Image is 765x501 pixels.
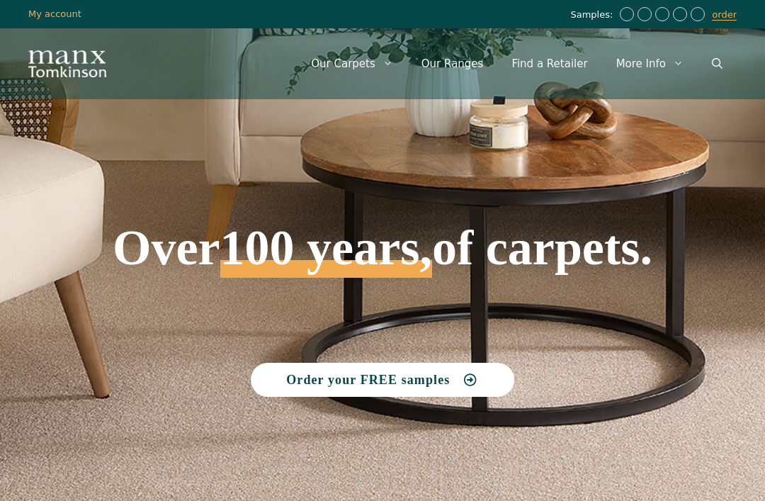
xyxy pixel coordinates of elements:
a: Our Ranges [407,43,498,85]
a: Order your FREE samples [251,363,514,397]
a: Our Carpets [297,43,407,85]
span: Samples: [570,9,616,21]
a: Find a Retailer [497,43,601,85]
span: 100 years, [220,235,432,278]
img: Manx Tomkinson [28,50,106,77]
span: Order your FREE samples [286,373,450,386]
h1: Over of carpets. [78,120,687,278]
a: order [712,9,737,21]
a: My account [28,9,81,19]
nav: Primary [297,43,737,85]
a: Open Search Bar [698,43,737,85]
a: More Info [602,43,698,85]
